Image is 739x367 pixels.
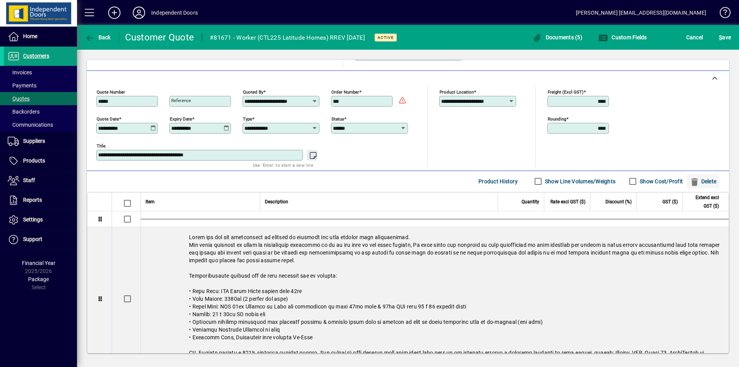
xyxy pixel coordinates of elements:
[4,79,77,92] a: Payments
[170,116,192,121] mat-label: Expiry date
[478,175,518,188] span: Product History
[171,98,191,103] mat-label: Reference
[23,158,45,164] span: Products
[23,53,49,59] span: Customers
[23,197,42,203] span: Reports
[687,193,719,210] span: Extend excl GST ($)
[543,178,615,185] label: Show Line Volumes/Weights
[532,34,582,40] span: Documents (5)
[719,34,722,40] span: S
[8,96,30,102] span: Quotes
[638,178,683,185] label: Show Cost/Profit
[243,116,252,121] mat-label: Type
[599,34,647,40] span: Custom Fields
[687,174,719,188] button: Delete
[23,216,43,223] span: Settings
[265,198,288,206] span: Description
[331,116,344,121] mat-label: Status
[475,174,521,188] button: Product History
[23,236,42,242] span: Support
[717,30,733,44] button: Save
[127,6,151,20] button: Profile
[687,174,723,188] app-page-header-button: Delete selection
[253,161,313,169] mat-hint: Use 'Enter' to start a new line
[97,116,119,121] mat-label: Quote date
[550,198,585,206] span: Rate excl GST ($)
[4,92,77,105] a: Quotes
[85,34,111,40] span: Back
[690,175,716,188] span: Delete
[8,82,37,89] span: Payments
[97,89,125,94] mat-label: Quote number
[440,89,474,94] mat-label: Product location
[684,30,705,44] button: Cancel
[331,89,359,94] mat-label: Order number
[548,89,584,94] mat-label: Freight (excl GST)
[530,30,584,44] button: Documents (5)
[4,105,77,118] a: Backorders
[125,31,194,44] div: Customer Quote
[597,30,649,44] button: Custom Fields
[4,66,77,79] a: Invoices
[145,198,155,206] span: Item
[548,116,566,121] mat-label: Rounding
[4,132,77,151] a: Suppliers
[4,151,77,171] a: Products
[686,31,703,44] span: Cancel
[662,198,678,206] span: GST ($)
[243,89,263,94] mat-label: Quoted by
[151,7,198,19] div: Independent Doors
[8,109,40,115] span: Backorders
[22,260,55,266] span: Financial Year
[576,7,706,19] div: [PERSON_NAME] [EMAIL_ADDRESS][DOMAIN_NAME]
[83,30,113,44] button: Back
[8,122,53,128] span: Communications
[8,69,32,75] span: Invoices
[4,191,77,210] a: Reports
[4,27,77,46] a: Home
[77,30,119,44] app-page-header-button: Back
[4,171,77,190] a: Staff
[210,32,365,44] div: #81671 - Worker (CTL225 Latitude Homes) RREV [DATE]
[605,198,632,206] span: Discount (%)
[378,35,394,40] span: Active
[102,6,127,20] button: Add
[28,276,49,282] span: Package
[719,31,731,44] span: ave
[714,2,729,27] a: Knowledge Base
[23,138,45,144] span: Suppliers
[97,143,105,148] mat-label: Title
[23,33,37,39] span: Home
[23,177,35,183] span: Staff
[4,118,77,131] a: Communications
[4,230,77,249] a: Support
[4,210,77,230] a: Settings
[522,198,539,206] span: Quantity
